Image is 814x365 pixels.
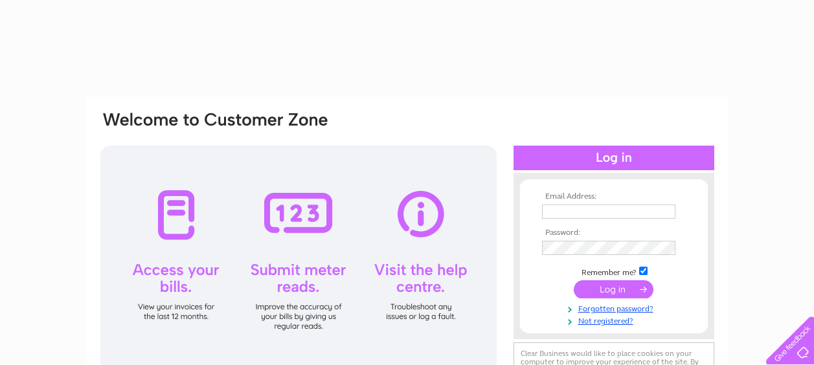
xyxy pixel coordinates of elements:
[574,280,653,298] input: Submit
[539,265,689,278] td: Remember me?
[539,192,689,201] th: Email Address:
[539,228,689,238] th: Password:
[542,302,689,314] a: Forgotten password?
[542,314,689,326] a: Not registered?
